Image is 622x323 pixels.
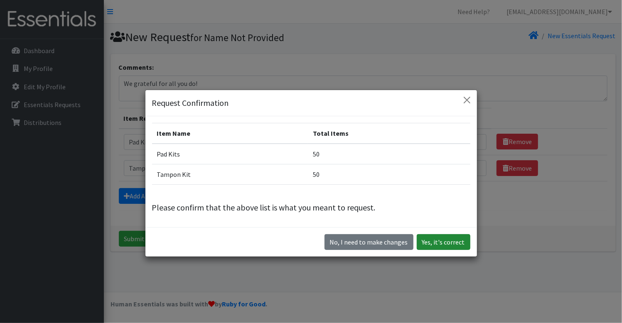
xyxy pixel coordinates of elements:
h5: Request Confirmation [152,97,229,109]
th: Total Items [308,123,470,144]
p: Please confirm that the above list is what you meant to request. [152,201,470,214]
td: 50 [308,144,470,164]
button: Close [460,93,474,107]
button: Yes, it's correct [417,234,470,250]
td: Pad Kits [152,144,308,164]
th: Item Name [152,123,308,144]
td: 50 [308,164,470,184]
button: No I need to make changes [325,234,413,250]
td: Tampon Kit [152,164,308,184]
